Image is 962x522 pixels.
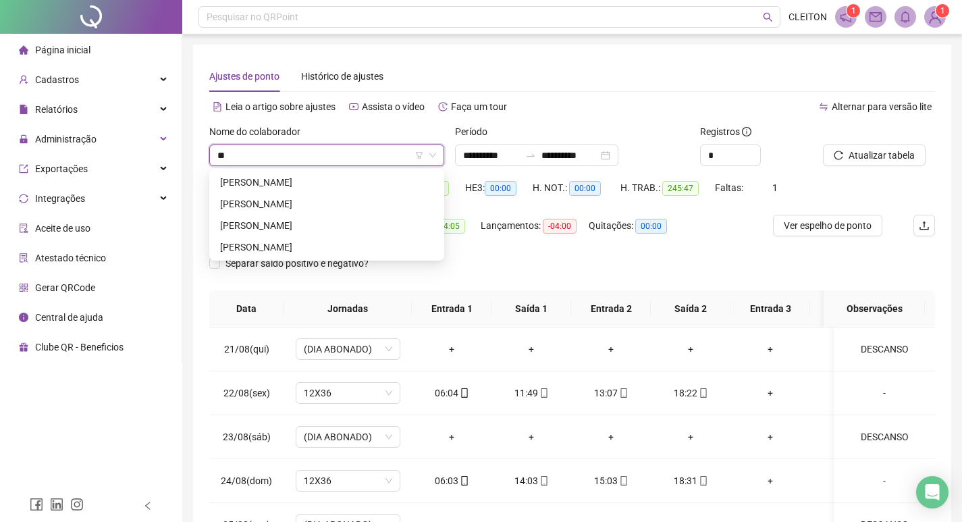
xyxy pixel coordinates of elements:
[662,386,720,400] div: 18:22
[789,9,827,24] span: CLEITON
[662,342,720,357] div: +
[209,124,309,139] label: Nome do colaborador
[70,498,84,511] span: instagram
[304,339,392,359] span: (DIA ABONADO)
[223,388,270,398] span: 22/08(sex)
[533,180,620,196] div: H. NOT.:
[784,218,872,233] span: Ver espelho de ponto
[220,197,433,211] div: [PERSON_NAME]
[304,471,392,491] span: 12X36
[213,102,222,111] span: file-text
[19,134,28,144] span: lock
[35,134,97,145] span: Administração
[832,101,932,112] span: Alternar para versão lite
[582,386,640,400] div: 13:07
[772,182,778,193] span: 1
[433,219,465,234] span: 04:05
[220,256,374,271] span: Separar saldo positivo e negativo?
[543,219,577,234] span: -04:00
[741,342,799,357] div: +
[763,12,773,22] span: search
[569,181,601,196] span: 00:00
[849,148,915,163] span: Atualizar tabela
[847,4,860,18] sup: 1
[819,102,828,111] span: swap
[940,6,945,16] span: 1
[19,164,28,174] span: export
[284,290,412,328] th: Jornadas
[19,313,28,322] span: info-circle
[451,101,507,112] span: Faça um tour
[697,388,708,398] span: mobile
[19,45,28,55] span: home
[502,386,560,400] div: 11:49
[845,342,924,357] div: DESCANSO
[899,11,911,23] span: bell
[582,342,640,357] div: +
[304,383,392,403] span: 12X36
[821,473,879,488] div: +
[349,102,358,111] span: youtube
[538,476,549,486] span: mobile
[697,476,708,486] span: mobile
[35,312,103,323] span: Central de ajuda
[618,476,629,486] span: mobile
[458,388,469,398] span: mobile
[412,290,491,328] th: Entrada 1
[502,429,560,444] div: +
[35,104,78,115] span: Relatórios
[212,172,442,193] div: CLEBER ROSA BARBOSA
[423,429,481,444] div: +
[465,180,533,196] div: HE 3:
[455,124,496,139] label: Período
[221,475,272,486] span: 24/08(dom)
[491,290,571,328] th: Saída 1
[19,194,28,203] span: sync
[220,218,433,233] div: [PERSON_NAME]
[30,498,43,511] span: facebook
[35,223,90,234] span: Aceite de uso
[845,473,924,488] div: -
[851,6,856,16] span: 1
[916,476,948,508] div: Open Intercom Messenger
[220,175,433,190] div: [PERSON_NAME]
[502,473,560,488] div: 14:03
[19,342,28,352] span: gift
[19,224,28,233] span: audit
[212,215,442,236] div: MARIA CLARA DYONISIO DOS SANTOS
[423,386,481,400] div: 06:04
[936,4,949,18] sup: Atualize o seu contato no menu Meus Dados
[35,193,85,204] span: Integrações
[810,290,890,328] th: Saída 3
[582,473,640,488] div: 15:03
[481,218,589,234] div: Lançamentos:
[19,105,28,114] span: file
[538,388,549,398] span: mobile
[35,45,90,55] span: Página inicial
[304,427,392,447] span: (DIA ABONADO)
[212,236,442,258] div: WILLIAM CLEBER DE SOUZA ULIAN
[715,182,745,193] span: Faltas:
[821,342,879,357] div: +
[919,220,930,231] span: upload
[502,342,560,357] div: +
[845,429,924,444] div: DESCANSO
[741,473,799,488] div: +
[423,342,481,357] div: +
[35,253,106,263] span: Atestado técnico
[35,342,124,353] span: Clube QR - Beneficios
[458,476,469,486] span: mobile
[845,386,924,400] div: -
[485,181,516,196] span: 00:00
[925,7,945,27] img: 93516
[730,290,810,328] th: Entrada 3
[19,75,28,84] span: user-add
[662,429,720,444] div: +
[301,71,383,82] span: Histórico de ajustes
[589,218,683,234] div: Quitações:
[635,219,667,234] span: 00:00
[571,290,651,328] th: Entrada 2
[870,11,882,23] span: mail
[50,498,63,511] span: linkedin
[209,290,284,328] th: Data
